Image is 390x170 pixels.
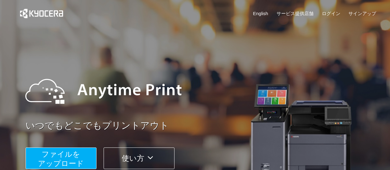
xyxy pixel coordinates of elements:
[38,150,84,168] span: ファイルを ​​アップロード
[104,147,174,169] button: 使い方
[277,10,314,17] a: サービス提供店舗
[348,10,376,17] a: サインアップ
[26,147,96,169] button: ファイルを​​アップロード
[26,119,380,132] a: いつでもどこでもプリントアウト
[253,10,268,17] a: English
[322,10,340,17] a: ログイン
